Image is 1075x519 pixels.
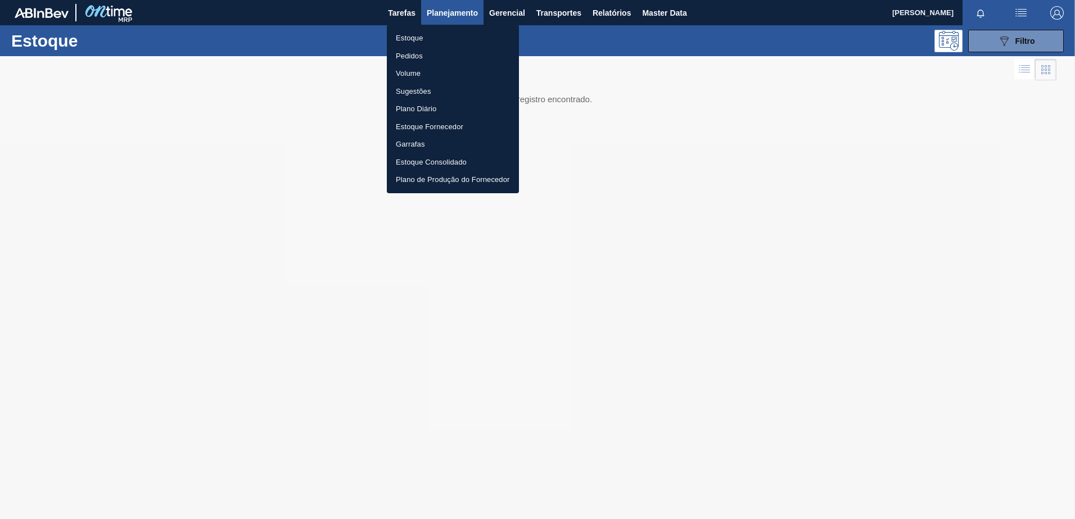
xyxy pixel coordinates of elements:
[387,171,519,189] a: Plano de Produção do Fornecedor
[387,135,519,153] a: Garrafas
[387,118,519,136] a: Estoque Fornecedor
[387,153,519,171] a: Estoque Consolidado
[387,29,519,47] a: Estoque
[387,100,519,118] a: Plano Diário
[387,65,519,83] a: Volume
[387,47,519,65] a: Pedidos
[387,83,519,101] a: Sugestões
